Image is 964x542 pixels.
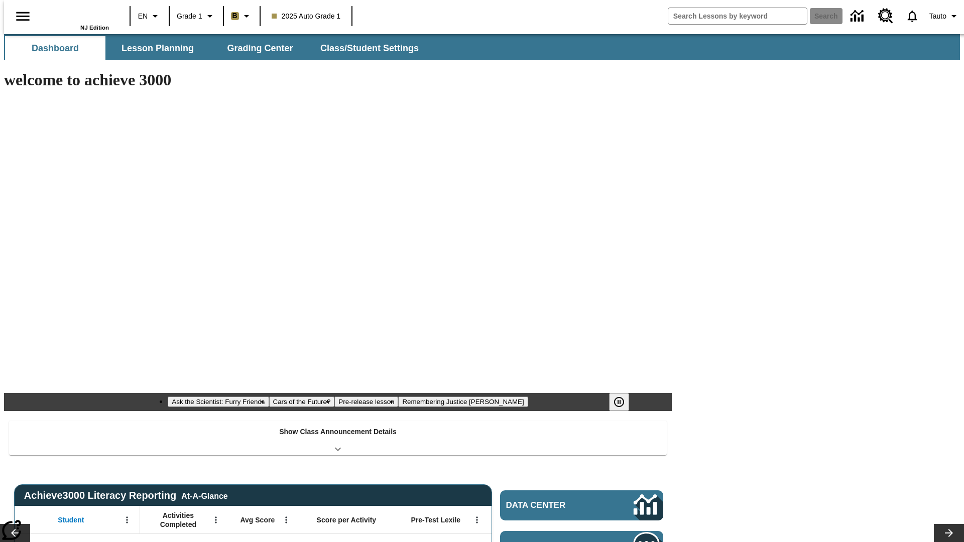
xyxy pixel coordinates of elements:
[668,8,807,24] input: search field
[8,2,38,31] button: Open side menu
[506,500,600,510] span: Data Center
[227,7,257,25] button: Boost Class color is light brown. Change class color
[312,36,427,60] button: Class/Student Settings
[872,3,899,30] a: Resource Center, Will open in new tab
[32,43,79,54] span: Dashboard
[500,490,663,520] a: Data Center
[227,43,293,54] span: Grading Center
[925,7,964,25] button: Profile/Settings
[240,515,275,524] span: Avg Score
[4,36,428,60] div: SubNavbar
[168,396,269,407] button: Slide 1 Ask the Scientist: Furry Friends
[609,393,639,411] div: Pause
[899,3,925,29] a: Notifications
[317,515,377,524] span: Score per Activity
[145,511,211,529] span: Activities Completed
[107,36,208,60] button: Lesson Planning
[119,512,135,527] button: Open Menu
[208,512,223,527] button: Open Menu
[4,71,672,89] h1: welcome to achieve 3000
[58,515,84,524] span: Student
[4,34,960,60] div: SubNavbar
[9,421,667,455] div: Show Class Announcement Details
[272,11,341,22] span: 2025 Auto Grade 1
[398,396,528,407] button: Slide 4 Remembering Justice O'Connor
[44,5,109,25] a: Home
[929,11,946,22] span: Tauto
[469,512,485,527] button: Open Menu
[845,3,872,30] a: Data Center
[411,515,461,524] span: Pre-Test Lexile
[934,524,964,542] button: Lesson carousel, Next
[334,396,398,407] button: Slide 3 Pre-release lesson
[134,7,166,25] button: Language: EN, Select a language
[279,427,397,437] p: Show Class Announcement Details
[177,11,202,22] span: Grade 1
[138,11,148,22] span: EN
[210,36,310,60] button: Grading Center
[173,7,220,25] button: Grade: Grade 1, Select a grade
[232,10,237,22] span: B
[279,512,294,527] button: Open Menu
[269,396,335,407] button: Slide 2 Cars of the Future?
[181,490,227,501] div: At-A-Glance
[609,393,629,411] button: Pause
[320,43,419,54] span: Class/Student Settings
[5,36,105,60] button: Dashboard
[44,4,109,31] div: Home
[122,43,194,54] span: Lesson Planning
[80,25,109,31] span: NJ Edition
[24,490,228,501] span: Achieve3000 Literacy Reporting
